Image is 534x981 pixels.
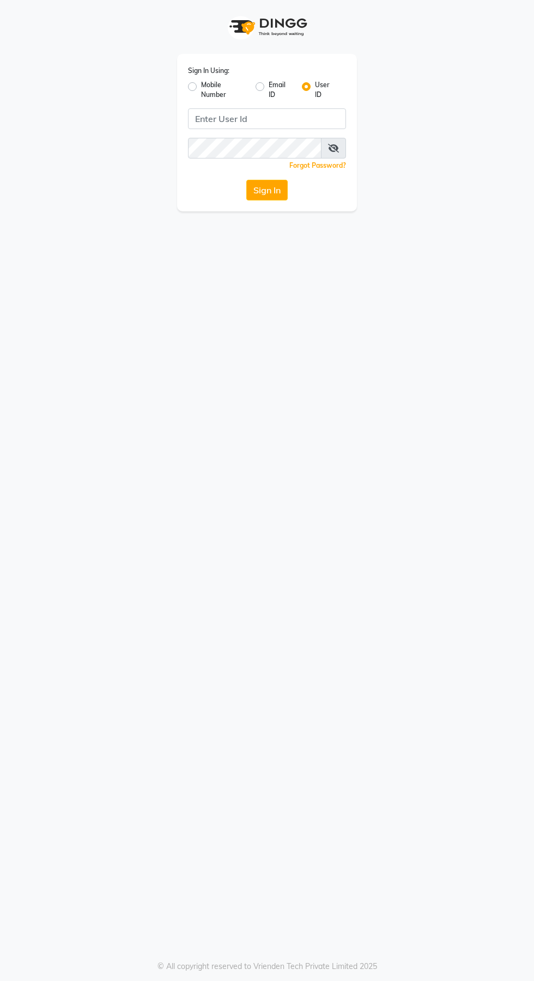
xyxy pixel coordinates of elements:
label: Email ID [269,80,293,100]
button: Sign In [246,180,288,200]
label: Sign In Using: [188,66,229,76]
img: logo1.svg [223,11,311,43]
input: Username [188,138,321,159]
input: Username [188,108,346,129]
label: Mobile Number [201,80,247,100]
a: Forgot Password? [289,161,346,169]
label: User ID [315,80,337,100]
